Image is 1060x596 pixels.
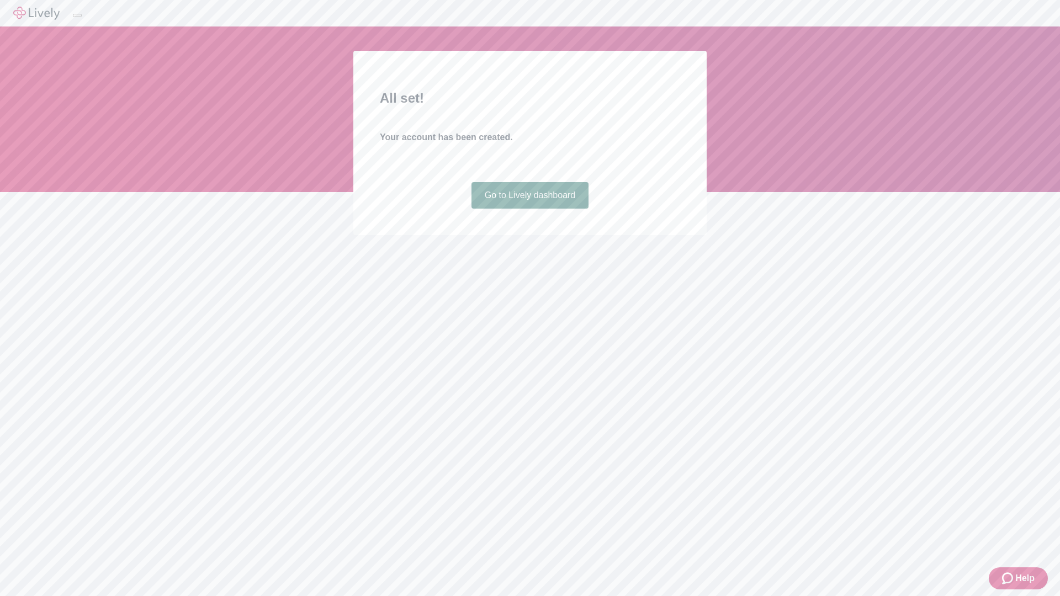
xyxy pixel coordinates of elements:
[380,88,680,108] h2: All set!
[13,7,60,20] img: Lively
[471,182,589,209] a: Go to Lively dashboard
[989,567,1048,589] button: Zendesk support iconHelp
[380,131,680,144] h4: Your account has been created.
[73,14,82,17] button: Log out
[1015,572,1035,585] span: Help
[1002,572,1015,585] svg: Zendesk support icon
